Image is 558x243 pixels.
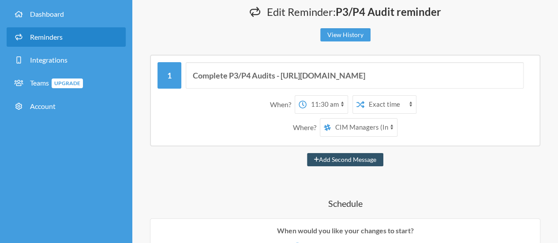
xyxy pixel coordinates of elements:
[186,62,524,89] input: Message
[52,79,83,88] span: Upgrade
[30,102,56,110] span: Account
[7,97,126,116] a: Account
[320,28,371,41] a: View History
[267,5,441,18] span: Edit Reminder:
[30,10,64,18] span: Dashboard
[7,50,126,70] a: Integrations
[270,95,295,114] div: When?
[7,27,126,47] a: Reminders
[336,5,441,18] strong: P3/P4 Audit reminder
[157,225,533,236] p: When would you like your changes to start?
[293,118,320,137] div: Where?
[307,153,383,166] button: Add Second Message
[30,33,63,41] span: Reminders
[30,79,83,87] span: Teams
[30,56,67,64] span: Integrations
[7,4,126,24] a: Dashboard
[7,73,126,93] a: TeamsUpgrade
[150,197,540,209] h4: Schedule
